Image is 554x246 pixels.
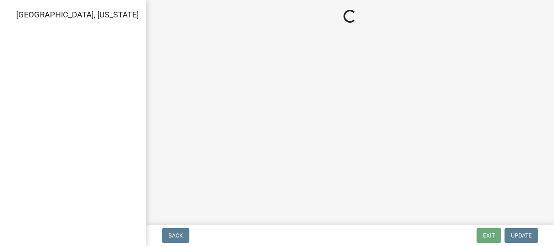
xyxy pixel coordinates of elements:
[477,228,501,243] button: Exit
[16,10,139,19] span: [GEOGRAPHIC_DATA], [US_STATE]
[162,228,189,243] button: Back
[168,232,183,239] span: Back
[505,228,538,243] button: Update
[511,232,532,239] span: Update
